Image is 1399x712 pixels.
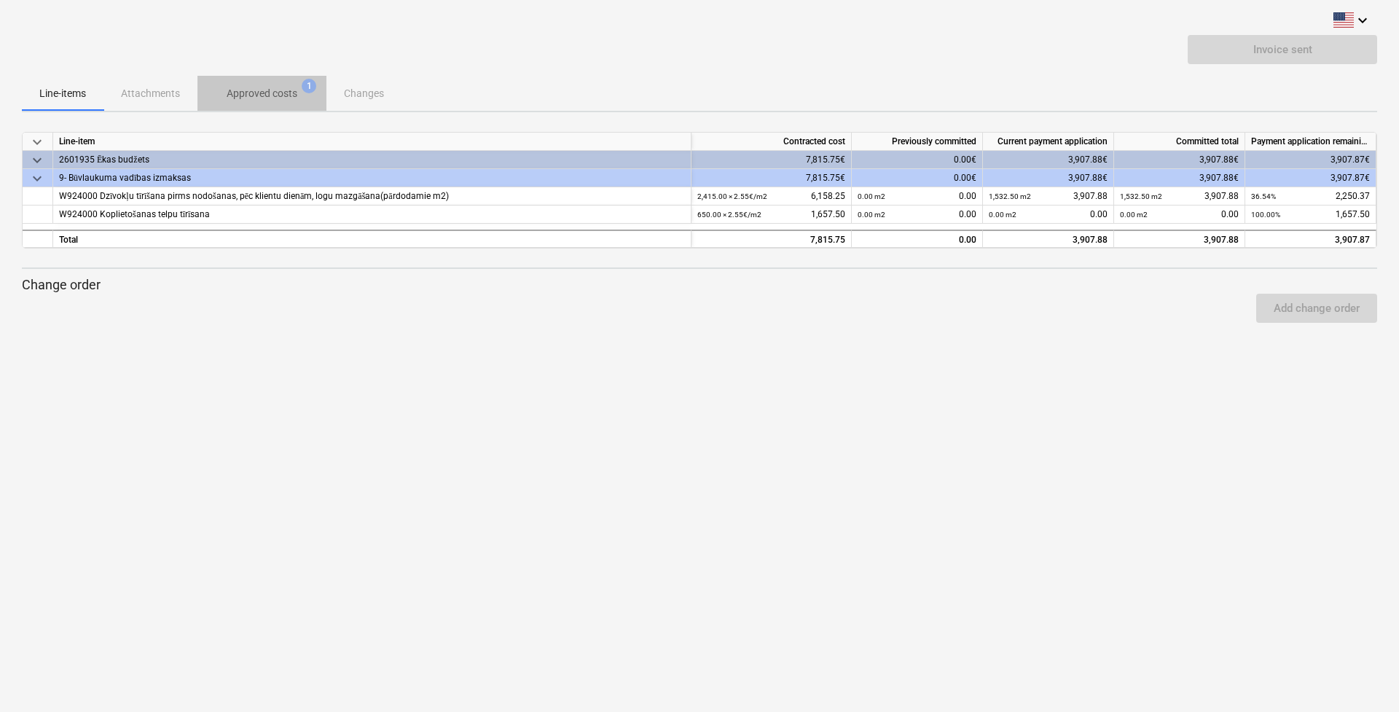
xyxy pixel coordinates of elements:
div: Payment application remaining [1245,133,1376,151]
div: Current payment application [983,133,1114,151]
div: 2601935 Ēkas budžets [59,151,685,169]
small: 650.00 × 2.55€ / m2 [697,211,761,219]
span: 1 [302,79,316,93]
div: Committed total [1114,133,1245,151]
span: keyboard_arrow_down [28,170,46,187]
p: Line-items [39,86,86,101]
div: 7,815.75 [697,231,845,249]
div: Previously committed [852,133,983,151]
div: 0.00 [858,206,976,224]
div: 1,657.50 [697,206,845,224]
div: Contracted cost [691,133,852,151]
small: 0.00 m2 [858,211,885,219]
small: 0.00 m2 [989,211,1016,219]
div: 3,907.88€ [983,169,1114,187]
div: 3,907.88 [1114,230,1245,248]
div: 3,907.88 [1120,187,1239,206]
div: 2,250.37 [1251,187,1370,206]
div: 0.00 [858,231,976,249]
div: 3,907.88 [989,187,1108,206]
small: 1,532.50 m2 [1120,192,1162,200]
div: 3,907.87 [1251,231,1370,249]
div: 0.00 [989,206,1108,224]
div: 3,907.88€ [983,151,1114,169]
div: 7,815.75€ [691,169,852,187]
div: 1,657.50 [1251,206,1370,224]
div: 0.00€ [852,151,983,169]
small: 0.00 m2 [858,192,885,200]
small: 36.54% [1251,192,1276,200]
div: W924000 Dzīvokļu tīrīšana pirms nodošanas, pēc klientu dienām, logu mazgāšana(pārdodamie m2) [59,187,685,206]
small: 0.00 m2 [1120,211,1148,219]
i: keyboard_arrow_down [1354,12,1371,29]
div: 3,907.88€ [1114,151,1245,169]
small: 2,415.00 × 2.55€ / m2 [697,192,767,200]
div: 0.00 [858,187,976,206]
div: 0.00 [1120,206,1239,224]
p: Change order [22,276,1377,294]
div: 3,907.87€ [1245,151,1376,169]
div: 7,815.75€ [691,151,852,169]
span: keyboard_arrow_down [28,152,46,169]
div: 3,907.88€ [1114,169,1245,187]
div: 3,907.88 [989,231,1108,249]
div: 6,158.25 [697,187,845,206]
div: Line-item [53,133,691,151]
div: 0.00€ [852,169,983,187]
span: keyboard_arrow_down [28,133,46,151]
div: 3,907.87€ [1245,169,1376,187]
div: Total [53,230,691,248]
p: Approved costs [227,86,297,101]
div: 9- Būvlaukuma vadības izmaksas [59,169,685,187]
div: W924000 Koplietošanas telpu tīrīsana [59,206,685,224]
small: 1,532.50 m2 [989,192,1031,200]
small: 100.00% [1251,211,1280,219]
